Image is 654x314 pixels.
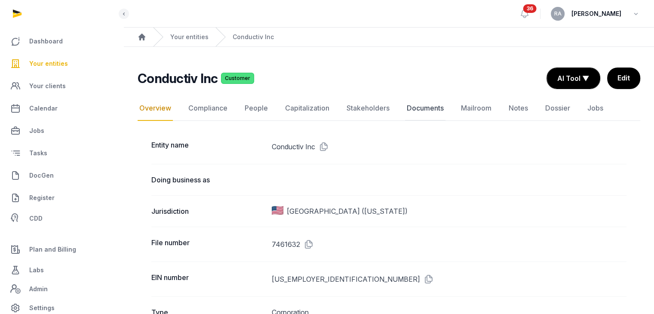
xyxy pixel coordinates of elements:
a: People [243,96,270,121]
a: Your entities [7,53,117,74]
button: RA [551,7,565,21]
h2: Conductiv Inc [138,71,218,86]
span: Calendar [29,103,58,114]
a: Compliance [187,96,229,121]
button: AI Tool ▼ [547,68,600,89]
span: 36 [523,4,537,13]
span: RA [554,11,562,16]
span: Labs [29,265,44,275]
dt: Doing business as [151,175,265,185]
a: Overview [138,96,173,121]
a: Stakeholders [345,96,391,121]
a: Jobs [586,96,605,121]
a: Conductiv Inc [233,33,274,41]
a: CDD [7,210,117,227]
a: Documents [405,96,445,121]
a: Edit [607,68,640,89]
span: [PERSON_NAME] [571,9,621,19]
span: Jobs [29,126,44,136]
span: Your clients [29,81,66,91]
a: Jobs [7,120,117,141]
a: Notes [507,96,530,121]
span: Customer [221,73,254,84]
dt: EIN number [151,272,265,286]
a: DocGen [7,165,117,186]
a: Dashboard [7,31,117,52]
nav: Tabs [138,96,640,121]
a: Tasks [7,143,117,163]
a: Labs [7,260,117,280]
span: Register [29,193,55,203]
dd: 7461632 [272,237,626,251]
a: Your clients [7,76,117,96]
span: Your entities [29,58,68,69]
span: Settings [29,303,55,313]
dd: [US_EMPLOYER_IDENTIFICATION_NUMBER] [272,272,626,286]
a: Capitalization [283,96,331,121]
span: DocGen [29,170,54,181]
nav: Breadcrumb [124,28,654,47]
a: Admin [7,280,117,298]
a: Mailroom [459,96,493,121]
span: [GEOGRAPHIC_DATA] ([US_STATE]) [287,206,408,216]
span: Dashboard [29,36,63,46]
span: Plan and Billing [29,244,76,255]
a: Register [7,188,117,208]
dd: Conductiv Inc [272,140,626,154]
a: Plan and Billing [7,239,117,260]
span: CDD [29,213,43,224]
span: Admin [29,284,48,294]
dt: File number [151,237,265,251]
dt: Entity name [151,140,265,154]
a: Dossier [543,96,572,121]
a: Your entities [170,33,209,41]
a: Calendar [7,98,117,119]
span: Tasks [29,148,47,158]
dt: Jurisdiction [151,206,265,216]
